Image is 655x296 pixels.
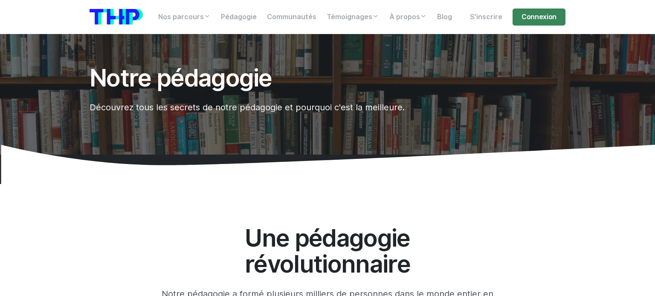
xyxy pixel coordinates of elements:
[513,9,565,26] a: Connexion
[322,9,384,26] a: Témoignages
[90,9,143,25] img: logo
[153,9,216,26] a: Nos parcours
[90,101,484,114] p: Découvrez tous les secrets de notre pédagogie et pourquoi c'est la meilleure.
[262,9,322,26] a: Communautés
[384,9,432,26] a: À propos
[90,65,484,91] h1: Notre pédagogie
[181,225,474,277] h2: Une pédagogie révolutionnaire
[432,9,457,26] a: Blog
[465,9,507,26] a: S'inscrire
[216,9,262,26] a: Pédagogie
